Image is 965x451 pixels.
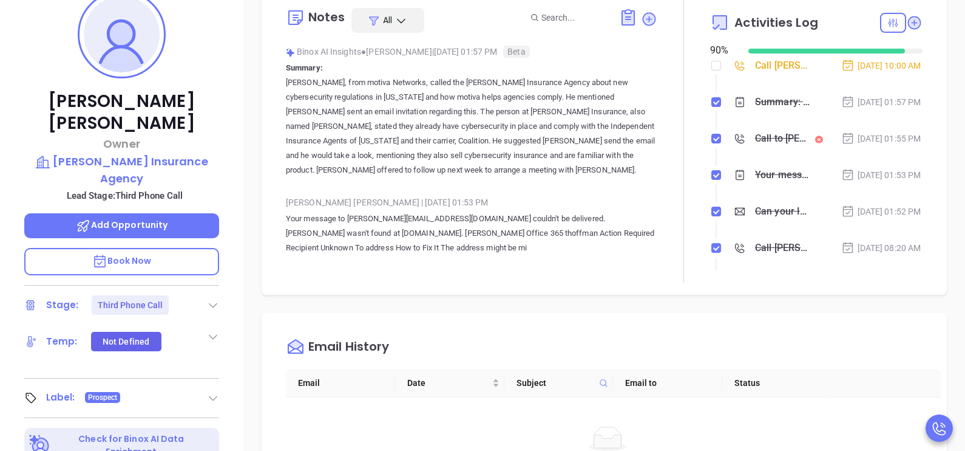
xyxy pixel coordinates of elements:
span: Add Opportunity [76,219,168,231]
span: Book Now [92,255,152,267]
div: Call [PERSON_NAME] to follow up [755,239,810,257]
span: Subject [516,376,595,390]
p: Owner [24,136,219,152]
div: Can your IT partner prove you're covered? [755,202,810,221]
div: [DATE] 01:57 PM [841,95,921,109]
div: Temp: [46,332,78,351]
span: Date [407,376,490,390]
div: Stage: [46,296,79,314]
div: Third Phone Call [98,295,163,315]
div: [DATE] 01:53 PM [841,168,921,182]
div: Your message to [PERSON_NAME][EMAIL_ADDRESS][DOMAIN_NAME] couldn't be delivered. [PERSON_NAME] wa... [755,166,810,184]
span: All [383,14,392,26]
div: [DATE] 01:52 PM [841,205,921,218]
p: [PERSON_NAME] [PERSON_NAME] [24,91,219,134]
div: Call to [PERSON_NAME] [755,129,810,148]
div: Notes [308,11,345,23]
div: Label: [46,388,75,407]
div: Call [PERSON_NAME] to follow up [755,57,810,75]
div: Binox AI Insights [PERSON_NAME] | [DATE] 01:57 PM [286,43,657,61]
input: Search... [541,11,606,24]
a: [PERSON_NAME] Insurance Agency [24,153,219,187]
p: [PERSON_NAME], from motiva Networks, called the [PERSON_NAME] Insurance Agency about new cybersec... [286,75,657,177]
span: Beta [503,46,529,58]
th: Email [286,369,395,398]
div: Not Defined [103,332,149,351]
div: Email History [308,340,389,357]
span: ● [361,47,367,57]
div: Summary: [PERSON_NAME], from motiva Networks, called the [PERSON_NAME] Insurance Agency about new... [755,93,810,111]
p: Lead Stage: Third Phone Call [30,188,219,204]
th: Email to [613,369,722,398]
b: Summary: [286,63,323,72]
span: Prospect [88,391,118,404]
span: | [421,198,423,207]
th: Date [395,369,504,398]
th: Status [722,369,831,398]
p: Your message to [PERSON_NAME][EMAIL_ADDRESS][DOMAIN_NAME] couldn't be delivered. [PERSON_NAME] wa... [286,212,657,255]
div: [DATE] 08:20 AM [841,241,921,255]
div: [DATE] 10:00 AM [841,59,921,72]
img: svg%3e [286,48,295,57]
div: 90 % [710,43,733,58]
span: Activities Log [734,16,818,29]
div: [DATE] 01:55 PM [841,132,921,145]
div: [PERSON_NAME] [PERSON_NAME] [DATE] 01:53 PM [286,193,657,212]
